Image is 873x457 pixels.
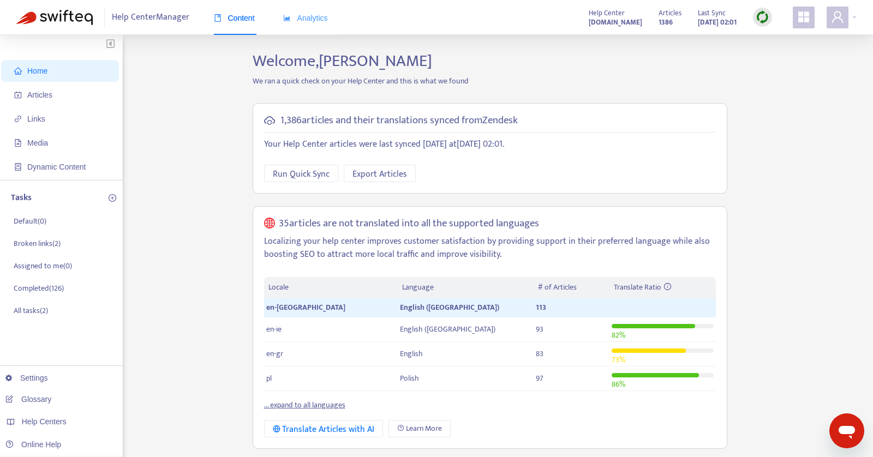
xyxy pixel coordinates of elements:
[14,260,72,272] p: Assigned to me ( 0 )
[756,10,769,24] img: sync.dc5367851b00ba804db3.png
[659,7,681,19] span: Articles
[659,16,673,28] strong: 1386
[14,91,22,99] span: account-book
[406,423,442,435] span: Learn More
[27,139,48,147] span: Media
[11,191,32,205] p: Tasks
[14,305,48,316] p: All tasks ( 2 )
[400,301,499,314] span: English ([GEOGRAPHIC_DATA])
[266,347,283,360] span: en-gr
[266,372,272,384] span: pl
[27,163,86,171] span: Dynamic Content
[5,395,51,404] a: Glossary
[5,440,61,449] a: Online Help
[264,165,338,182] button: Run Quick Sync
[283,14,291,22] span: area-chart
[698,16,737,28] strong: [DATE] 02:01
[253,47,432,75] span: Welcome, [PERSON_NAME]
[264,138,716,151] p: Your Help Center articles were last synced [DATE] at [DATE] 02:01 .
[589,16,642,28] a: [DOMAIN_NAME]
[400,323,495,335] span: English ([GEOGRAPHIC_DATA])
[344,165,416,182] button: Export Articles
[14,115,22,123] span: link
[831,10,844,23] span: user
[264,277,398,298] th: Locale
[14,282,64,294] p: Completed ( 126 )
[27,115,45,123] span: Links
[536,347,543,360] span: 83
[829,413,864,448] iframe: Button to launch messaging window
[264,115,275,126] span: cloud-sync
[698,7,726,19] span: Last Sync
[264,420,384,437] button: Translate Articles with AI
[283,14,328,22] span: Analytics
[266,323,282,335] span: en-ie
[612,353,625,366] span: 73 %
[589,7,625,19] span: Help Center
[14,163,22,171] span: container
[109,194,116,202] span: plus-circle
[534,277,610,298] th: # of Articles
[536,372,543,384] span: 97
[273,423,375,436] div: Translate Articles with AI
[612,329,625,341] span: 82 %
[27,67,47,75] span: Home
[27,91,52,99] span: Articles
[398,277,533,298] th: Language
[5,374,48,382] a: Settings
[536,323,543,335] span: 93
[614,281,711,293] div: Translate Ratio
[400,347,423,360] span: English
[400,372,419,384] span: Polish
[280,115,518,127] h5: 1,386 articles and their translations synced from Zendesk
[536,301,546,314] span: 113
[279,218,539,230] h5: 35 articles are not translated into all the supported languages
[264,218,275,230] span: global
[14,215,46,227] p: Default ( 0 )
[22,417,67,426] span: Help Centers
[16,10,93,25] img: Swifteq
[264,399,345,411] a: ... expand to all languages
[266,301,345,314] span: en-[GEOGRAPHIC_DATA]
[273,167,330,181] span: Run Quick Sync
[14,67,22,75] span: home
[264,235,716,261] p: Localizing your help center improves customer satisfaction by providing support in their preferre...
[112,7,189,28] span: Help Center Manager
[612,378,625,390] span: 86 %
[244,75,736,87] p: We ran a quick check on your Help Center and this is what we found
[214,14,222,22] span: book
[797,10,810,23] span: appstore
[214,14,255,22] span: Content
[352,167,407,181] span: Export Articles
[14,238,61,249] p: Broken links ( 2 )
[14,139,22,147] span: file-image
[388,420,451,437] a: Learn More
